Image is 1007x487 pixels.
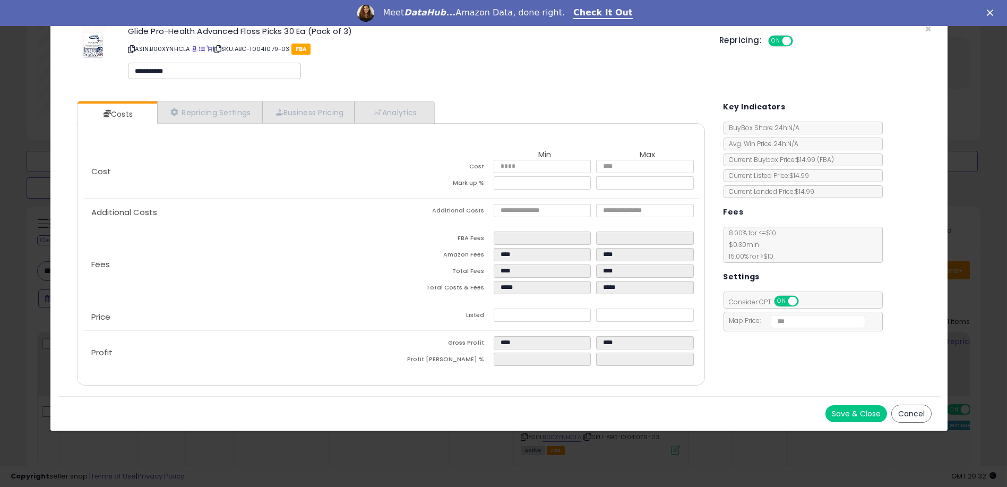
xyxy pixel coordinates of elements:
[128,40,703,57] p: ASIN: B00XYNHCLA | SKU: ABC-10041079-03
[817,155,834,164] span: ( FBA )
[724,100,786,114] h5: Key Indicators
[724,297,813,306] span: Consider CPT:
[206,45,212,53] a: Your listing only
[128,27,703,35] h3: Glide Pro-Health Advanced Floss Picks 30 Ea (Pack of 3)
[83,260,391,269] p: Fees
[391,204,493,220] td: Additional Costs
[724,171,810,180] span: Current Listed Price: $14.99
[82,27,105,59] img: 41PsfHleWsL._SL60_.jpg
[769,37,782,46] span: ON
[925,21,932,37] span: ×
[83,167,391,176] p: Cost
[987,10,997,16] div: Close
[383,7,565,18] div: Meet Amazon Data, done right.
[494,150,596,160] th: Min
[391,353,493,369] td: Profit [PERSON_NAME] %
[391,336,493,353] td: Gross Profit
[797,297,814,306] span: OFF
[404,7,455,18] i: DataHub...
[724,206,744,219] h5: Fees
[573,7,633,19] a: Check It Out
[791,37,808,46] span: OFF
[391,309,493,325] td: Listed
[157,101,262,123] a: Repricing Settings
[724,240,760,249] span: $0.30 min
[357,5,374,22] img: Profile image for Georgie
[724,139,799,148] span: Avg. Win Price 24h: N/A
[83,313,391,321] p: Price
[724,187,815,196] span: Current Landed Price: $14.99
[724,123,800,132] span: BuyBox Share 24h: N/A
[192,45,197,53] a: BuyBox page
[391,281,493,297] td: Total Costs & Fees
[825,405,887,422] button: Save & Close
[83,208,391,217] p: Additional Costs
[596,150,699,160] th: Max
[391,160,493,176] td: Cost
[891,405,932,423] button: Cancel
[724,155,834,164] span: Current Buybox Price:
[796,155,834,164] span: $14.99
[724,252,774,261] span: 15.00 % for > $10
[391,248,493,264] td: Amazon Fees
[83,348,391,357] p: Profit
[775,297,788,306] span: ON
[391,176,493,193] td: Mark up %
[262,101,355,123] a: Business Pricing
[355,101,433,123] a: Analytics
[724,270,760,284] h5: Settings
[199,45,205,53] a: All offer listings
[291,44,311,55] span: FBA
[78,104,156,125] a: Costs
[391,232,493,248] td: FBA Fees
[724,228,777,261] span: 8.00 % for <= $10
[724,316,866,325] span: Map Price:
[391,264,493,281] td: Total Fees
[719,36,762,45] h5: Repricing:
